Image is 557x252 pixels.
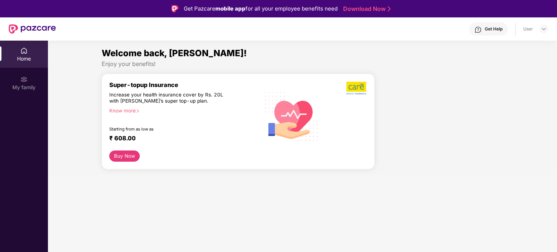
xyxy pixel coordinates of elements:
div: Enjoy your benefits! [102,60,504,68]
div: Increase your health insurance cover by Rs. 20L with [PERSON_NAME]’s super top-up plan. [109,92,228,105]
img: svg+xml;base64,PHN2ZyB3aWR0aD0iMjAiIGhlaWdodD0iMjAiIHZpZXdCb3g9IjAgMCAyMCAyMCIgZmlsbD0ibm9uZSIgeG... [20,76,28,83]
div: Get Pazcare for all your employee benefits need [184,4,338,13]
a: Download Now [343,5,389,13]
div: Super-topup Insurance [109,81,260,88]
img: Logo [171,5,179,12]
button: Buy Now [109,150,140,162]
strong: mobile app [215,5,245,12]
img: svg+xml;base64,PHN2ZyB4bWxucz0iaHR0cDovL3d3dy53My5vcmcvMjAwMC9zdmciIHhtbG5zOnhsaW5rPSJodHRwOi8vd3... [260,83,324,149]
span: right [136,109,140,113]
img: svg+xml;base64,PHN2ZyBpZD0iSG9tZSIgeG1sbnM9Imh0dHA6Ly93d3cudzMub3JnLzIwMDAvc3ZnIiB3aWR0aD0iMjAiIG... [20,47,28,54]
div: Starting from as low as [109,127,229,132]
img: New Pazcare Logo [9,24,56,34]
img: Stroke [388,5,391,13]
span: Welcome back, [PERSON_NAME]! [102,48,247,58]
img: b5dec4f62d2307b9de63beb79f102df3.png [346,81,367,95]
img: svg+xml;base64,PHN2ZyBpZD0iSGVscC0zMngzMiIgeG1sbnM9Imh0dHA6Ly93d3cudzMub3JnLzIwMDAvc3ZnIiB3aWR0aD... [475,26,482,33]
img: svg+xml;base64,PHN2ZyBpZD0iRHJvcGRvd24tMzJ4MzIiIHhtbG5zPSJodHRwOi8vd3d3LnczLm9yZy8yMDAwL3N2ZyIgd2... [541,26,547,32]
div: Know more [109,108,255,113]
div: Get Help [485,26,503,32]
div: ₹ 608.00 [109,135,252,143]
div: User [523,26,533,32]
